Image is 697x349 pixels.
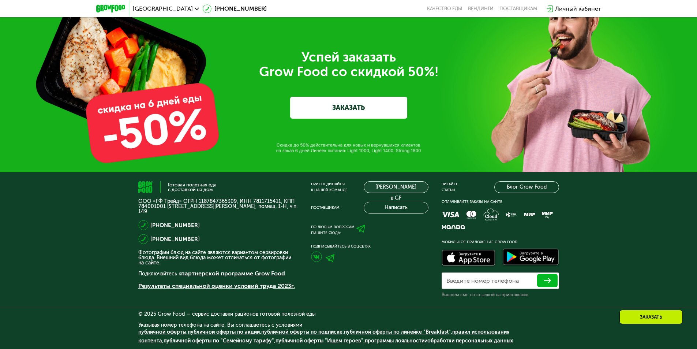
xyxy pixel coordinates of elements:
[203,4,267,13] a: [PHONE_NUMBER]
[501,247,561,268] img: Доступно в Google Play
[138,199,298,214] p: ООО «ГФ Трейд» ОГРН 1187847365309, ИНН 7811715411, КПП 784001001 [STREET_ADDRESS][PERSON_NAME], п...
[168,182,217,192] div: Готовая полезная еда с доставкой на дом
[311,181,348,193] div: Присоединяйся к нашей команде
[138,329,186,335] a: публичной оферты
[261,329,342,335] a: публичной оферты по подписке
[138,282,295,289] a: Результаты специальной оценки условий труда 2023г.
[364,202,428,214] button: Написать
[427,338,513,344] a: обработки персональных данных
[446,279,519,283] label: Введите номер телефона
[619,310,683,324] div: Заказать
[290,97,407,119] a: ЗАКАЗАТЬ
[555,4,601,13] div: Личный кабинет
[188,329,260,335] a: публичной оферты по акции
[442,181,458,193] div: Читайте статьи
[138,312,559,317] div: © 2025 Grow Food — сервис доставки рационов готовой полезной еды
[150,235,200,244] a: [PHONE_NUMBER]
[311,224,355,236] div: По любым вопросам пишите сюда:
[150,221,200,230] a: [PHONE_NUMBER]
[311,244,428,249] div: Подписывайтесь в соцсетях
[364,181,428,193] a: [PERSON_NAME] в GF
[468,6,494,12] a: Вендинги
[138,329,513,344] span: , , , , , , , и
[365,338,424,344] a: программы лояльности
[442,199,559,205] div: Оплачивайте заказы на сайте
[164,338,274,344] a: публичной оферты по "Семейному тарифу"
[181,270,285,277] a: партнерской программе Grow Food
[311,205,340,211] div: Поставщикам:
[442,292,559,298] div: Вышлем смс со ссылкой на приложение
[344,329,451,335] a: публичной оферты по линейке "Breakfast"
[138,269,298,278] p: Подключайтесь к
[133,6,193,12] span: [GEOGRAPHIC_DATA]
[276,338,363,344] a: публичной оферты "Ищем героев"
[494,181,559,193] a: Блог Grow Food
[442,239,559,245] div: Мобильное приложение Grow Food
[138,250,298,266] p: Фотографии блюд на сайте являются вариантом сервировки блюда. Внешний вид блюда может отличаться ...
[427,6,462,12] a: Качество еды
[499,6,537,12] div: поставщикам
[138,323,559,349] div: Указывая номер телефона на сайте, Вы соглашаетесь с условиями
[144,50,554,79] div: Успей заказать Grow Food со скидкой 50%!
